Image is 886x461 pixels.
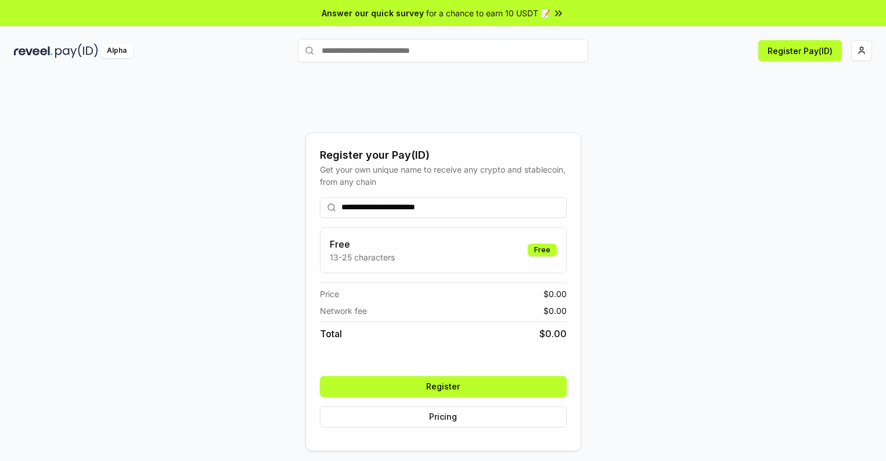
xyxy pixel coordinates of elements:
[320,288,339,300] span: Price
[758,40,842,61] button: Register Pay(ID)
[55,44,98,58] img: pay_id
[320,163,567,188] div: Get your own unique name to receive any crypto and stablecoin, from any chain
[543,305,567,317] span: $ 0.00
[322,7,424,19] span: Answer our quick survey
[100,44,133,58] div: Alpha
[543,288,567,300] span: $ 0.00
[320,305,367,317] span: Network fee
[539,327,567,341] span: $ 0.00
[320,147,567,163] div: Register your Pay(ID)
[320,376,567,397] button: Register
[528,244,557,256] div: Free
[330,237,395,251] h3: Free
[320,327,342,341] span: Total
[320,406,567,427] button: Pricing
[330,251,395,263] p: 13-25 characters
[426,7,550,19] span: for a chance to earn 10 USDT 📝
[14,44,53,58] img: reveel_dark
